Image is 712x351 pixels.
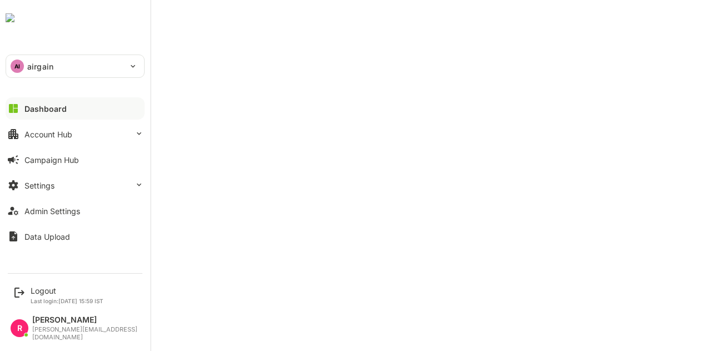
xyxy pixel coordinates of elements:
div: [PERSON_NAME][EMAIL_ADDRESS][DOMAIN_NAME] [32,326,139,341]
div: R [11,319,28,337]
button: Dashboard [6,97,145,120]
p: Last login: [DATE] 15:59 IST [31,298,103,304]
button: Settings [6,174,145,196]
div: Dashboard [24,104,67,113]
button: Admin Settings [6,200,145,222]
div: Data Upload [24,232,70,241]
button: Account Hub [6,123,145,145]
div: AIairgain [6,55,144,77]
div: Campaign Hub [24,155,79,165]
button: Campaign Hub [6,149,145,171]
div: Logout [31,286,103,295]
img: undefinedjpg [6,13,14,22]
div: Admin Settings [24,206,80,216]
div: AI [11,60,24,73]
p: airgain [27,61,53,72]
div: [PERSON_NAME] [32,315,139,325]
button: Data Upload [6,225,145,248]
div: Account Hub [24,130,72,139]
div: Settings [24,181,55,190]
